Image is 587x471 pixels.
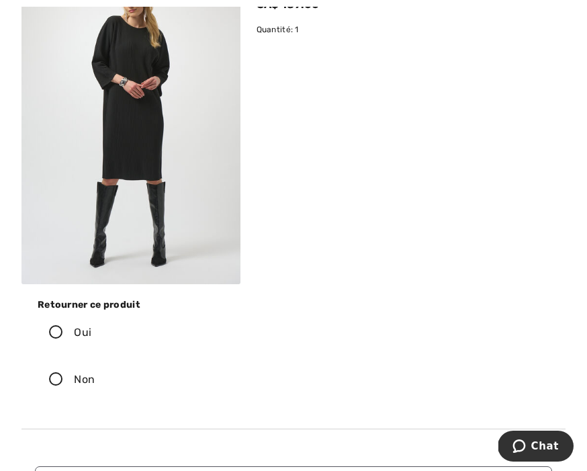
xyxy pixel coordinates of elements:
div: Quantité: 1 [257,24,558,36]
label: Oui [38,312,549,353]
div: Retourner ce produit [38,298,549,312]
label: Non [38,359,549,400]
iframe: Ouvre un widget dans lequel vous pouvez chatter avec l’un de nos agents [498,431,574,464]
